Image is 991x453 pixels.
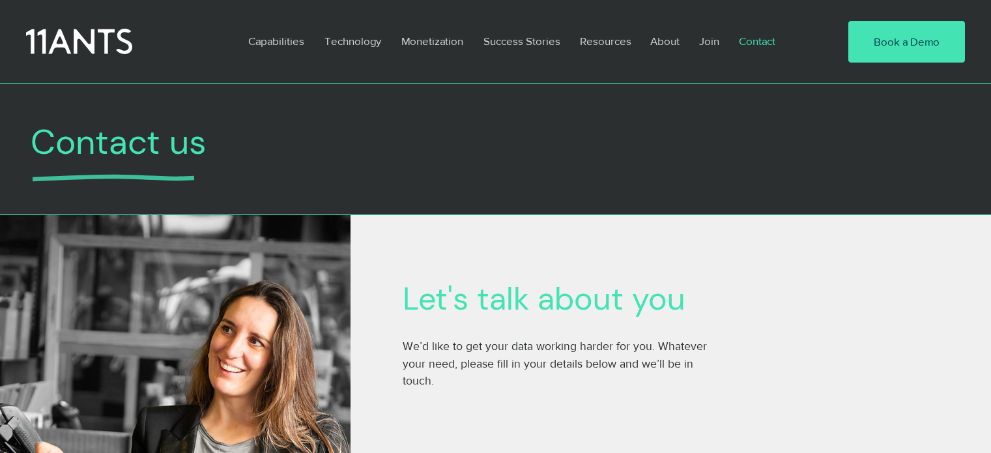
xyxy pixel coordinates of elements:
[644,26,686,56] p: About
[689,26,729,56] a: Join
[570,26,640,56] a: Resources
[315,26,392,56] a: Technology
[395,26,470,56] p: Monetization
[848,21,965,63] a: Book a Demo
[729,26,786,56] a: Contact
[31,119,207,164] span: Contact us
[318,26,388,56] p: Technology
[732,26,782,56] p: Contact
[874,34,940,50] span: Book a Demo
[392,26,474,56] a: Monetization
[693,26,726,56] p: Join
[477,26,567,56] p: Success Stories
[238,26,809,56] nav: Site
[403,280,820,318] h2: Let's talk about you
[640,26,689,56] a: About
[403,338,715,390] p: We’d like to get your data working harder for you. Whatever your need, please fill in your detail...
[238,26,315,56] a: Capabilities
[573,26,638,56] p: Resources
[474,26,570,56] a: Success Stories
[242,26,311,56] p: Capabilities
